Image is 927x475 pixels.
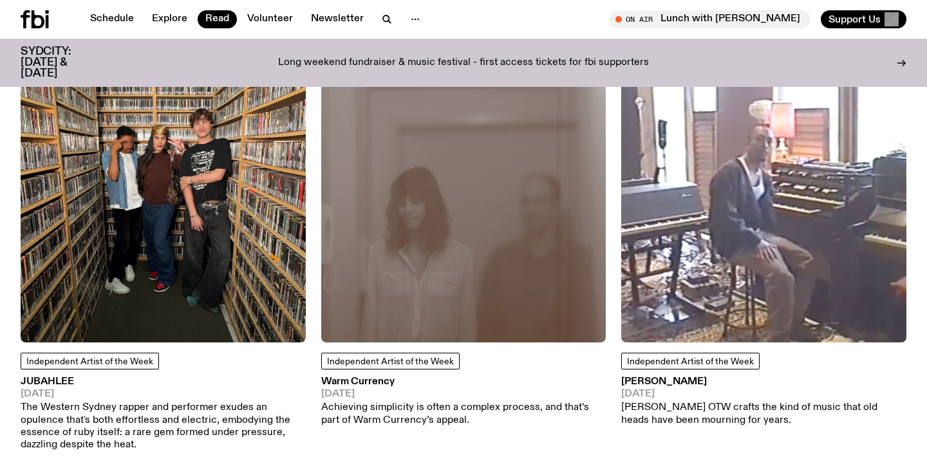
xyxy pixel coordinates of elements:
a: JUBAHLEE[DATE]The Western Sydney rapper and performer exudes an opulence that's both effortless a... [21,377,306,451]
a: Read [198,10,237,28]
span: Independent Artist of the Week [627,357,754,366]
button: On AirLunch with [PERSON_NAME] [609,10,810,28]
a: Volunteer [239,10,301,28]
span: Independent Artist of the Week [327,357,454,366]
h3: [PERSON_NAME] [621,377,906,387]
span: [DATE] [621,389,906,399]
span: Support Us [829,14,881,25]
a: Schedule [82,10,142,28]
span: [DATE] [21,389,306,399]
button: Support Us [821,10,906,28]
a: Newsletter [303,10,371,28]
a: Independent Artist of the Week [621,353,760,369]
img: Tim Worton, Ethan Lyons and Jubahlee languidly striking a pose together in the music library. [21,57,306,342]
a: Explore [144,10,195,28]
p: [PERSON_NAME] OTW crafts the kind of music that old heads have been mourning for years. [621,402,906,426]
img: RAY OTW in his studio [621,57,906,342]
h3: SYDCITY: [DATE] & [DATE] [21,46,103,79]
a: Independent Artist of the Week [321,353,460,369]
p: The Western Sydney rapper and performer exudes an opulence that's both effortless and electric, e... [21,402,306,451]
p: Achieving simplicity is often a complex process, and that’s part of Warm Currency’s appeal. [321,402,606,426]
a: Independent Artist of the Week [21,353,159,369]
span: Independent Artist of the Week [26,357,153,366]
a: Warm Currency[DATE]Achieving simplicity is often a complex process, and that’s part of Warm Curre... [321,377,606,427]
p: Long weekend fundraiser & music festival - first access tickets for fbi supporters [278,57,649,69]
span: [DATE] [321,389,606,399]
h3: JUBAHLEE [21,377,306,387]
h3: Warm Currency [321,377,606,387]
a: [PERSON_NAME][DATE][PERSON_NAME] OTW crafts the kind of music that old heads have been mourning f... [621,377,906,427]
